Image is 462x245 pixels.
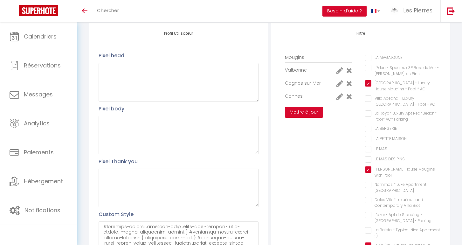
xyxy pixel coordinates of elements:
[390,6,399,15] img: ...
[24,206,60,214] span: Notifications
[24,32,57,40] span: Calendriers
[24,90,53,98] span: Messages
[99,31,259,36] h4: Profil Utilisateur
[24,148,54,156] span: Paiements
[447,7,455,15] img: logout
[19,5,58,16] img: Super Booking
[24,61,61,69] span: Réservations
[99,210,259,218] p: Custom Style
[403,6,432,14] span: Les Pierres
[322,6,367,17] button: Besoin d'aide ?
[97,7,119,14] span: Chercher
[285,107,323,118] button: Mettre à jour
[24,177,63,185] span: Hébergement
[99,105,259,113] p: Pixel body
[281,31,441,36] h4: Filtre
[24,119,50,127] span: Analytics
[99,52,259,59] p: Pixel head
[5,3,24,22] button: Ouvrir le widget de chat LiveChat
[99,157,259,165] p: Pixel Thank you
